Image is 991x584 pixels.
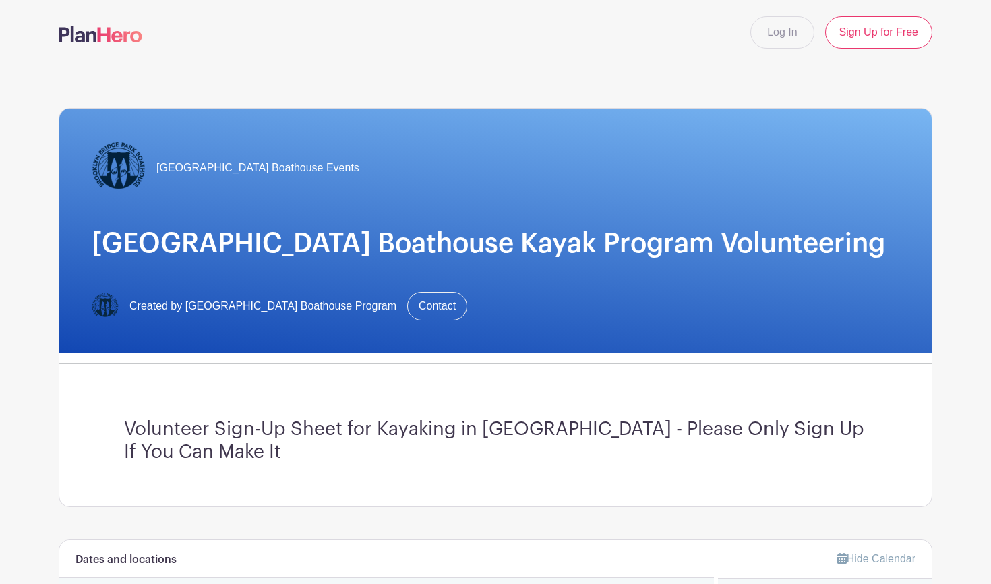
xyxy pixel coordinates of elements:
a: Hide Calendar [837,553,915,564]
img: Logo-Title.png [92,141,146,195]
img: Logo-Title.png [92,293,119,320]
img: logo-507f7623f17ff9eddc593b1ce0a138ce2505c220e1c5a4e2b4648c50719b7d32.svg [59,26,142,42]
a: Contact [407,292,467,320]
h3: Volunteer Sign-Up Sheet for Kayaking in [GEOGRAPHIC_DATA] - Please Only Sign Up If You Can Make It [124,418,867,463]
h1: [GEOGRAPHIC_DATA] Boathouse Kayak Program Volunteering [92,227,899,260]
a: Sign Up for Free [825,16,932,49]
span: Created by [GEOGRAPHIC_DATA] Boathouse Program [129,298,396,314]
a: Log In [750,16,814,49]
h6: Dates and locations [76,554,177,566]
span: [GEOGRAPHIC_DATA] Boathouse Events [156,160,359,176]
